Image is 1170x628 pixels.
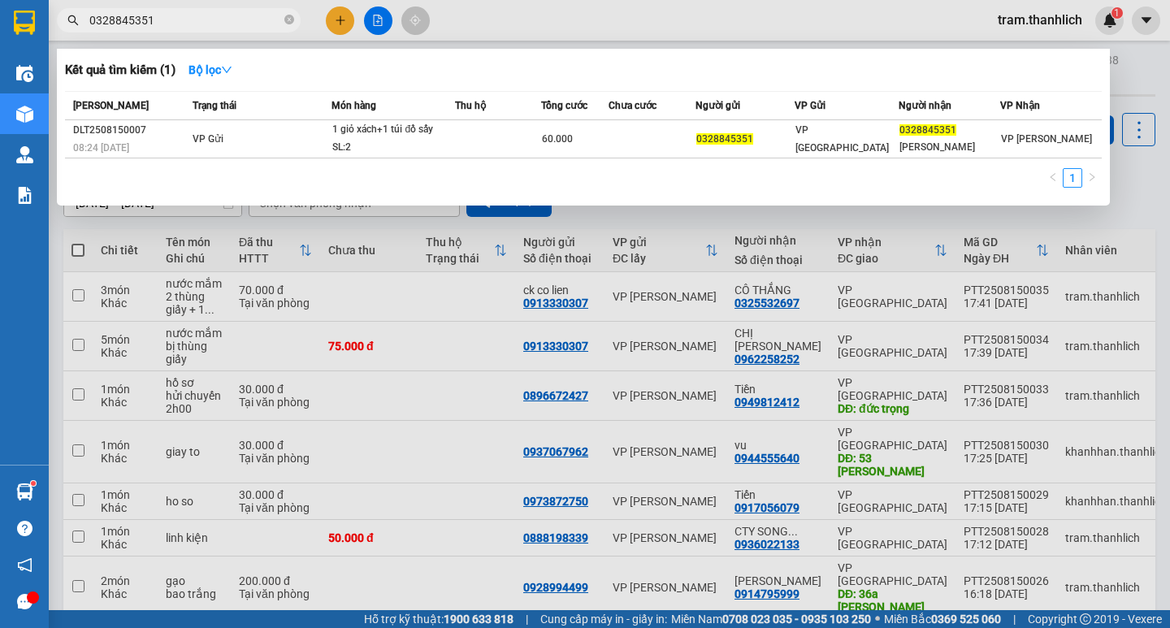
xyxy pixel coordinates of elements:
[193,100,236,111] span: Trạng thái
[795,124,889,154] span: VP [GEOGRAPHIC_DATA]
[89,11,281,29] input: Tìm tên, số ĐT hoặc mã đơn
[65,62,175,79] h3: Kết quả tìm kiếm ( 1 )
[1082,168,1102,188] li: Next Page
[332,121,454,139] div: 1 giỏ xách+1 túi đồ sấy
[221,64,232,76] span: down
[542,133,573,145] span: 60.000
[73,100,149,111] span: [PERSON_NAME]
[73,142,129,154] span: 08:24 [DATE]
[16,187,33,204] img: solution-icon
[188,63,232,76] strong: Bộ lọc
[1048,172,1058,182] span: left
[67,15,79,26] span: search
[332,139,454,157] div: SL: 2
[696,133,753,145] span: 0328845351
[899,100,951,111] span: Người nhận
[795,100,825,111] span: VP Gửi
[455,100,486,111] span: Thu hộ
[16,106,33,123] img: warehouse-icon
[1087,172,1097,182] span: right
[16,146,33,163] img: warehouse-icon
[1082,168,1102,188] button: right
[1043,168,1063,188] button: left
[31,481,36,486] sup: 1
[1063,168,1082,188] li: 1
[14,11,35,35] img: logo-vxr
[16,65,33,82] img: warehouse-icon
[17,521,32,536] span: question-circle
[1064,169,1081,187] a: 1
[16,483,33,500] img: warehouse-icon
[609,100,656,111] span: Chưa cước
[899,124,956,136] span: 0328845351
[284,15,294,24] span: close-circle
[1001,133,1092,145] span: VP [PERSON_NAME]
[541,100,587,111] span: Tổng cước
[17,557,32,573] span: notification
[1043,168,1063,188] li: Previous Page
[1000,100,1040,111] span: VP Nhận
[899,139,999,156] div: [PERSON_NAME]
[17,594,32,609] span: message
[284,13,294,28] span: close-circle
[73,122,188,139] div: DLT2508150007
[175,57,245,83] button: Bộ lọcdown
[695,100,740,111] span: Người gửi
[331,100,376,111] span: Món hàng
[193,133,223,145] span: VP Gửi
